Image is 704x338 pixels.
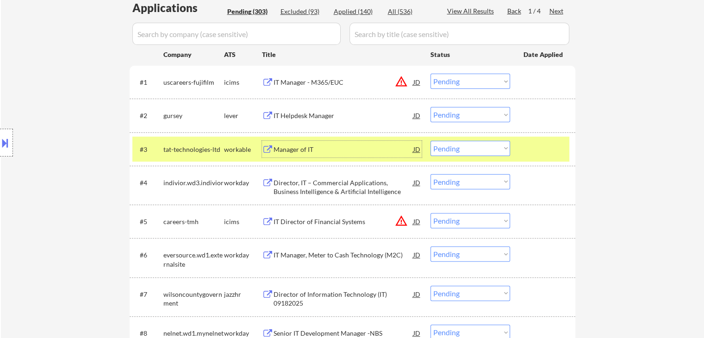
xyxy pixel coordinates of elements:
input: Search by company (case sensitive) [132,23,341,45]
div: #8 [140,329,156,338]
div: Date Applied [523,50,564,59]
div: Senior IT Development Manager -NBS [274,329,413,338]
div: indivior.wd3.indivior [163,178,224,188]
div: View All Results [447,6,497,16]
div: eversource.wd1.externalsite [163,250,224,269]
div: workday [224,329,262,338]
div: careers-tmh [163,217,224,226]
div: Director, IT – Commercial Applications, Business Intelligence & Artificial Intelligence [274,178,413,196]
div: JD [412,141,422,157]
button: warning_amber [395,75,408,88]
div: #7 [140,290,156,299]
div: wilsoncountygovernment [163,290,224,308]
div: Next [549,6,564,16]
div: jazzhr [224,290,262,299]
div: #6 [140,250,156,260]
div: nelnet.wd1.mynelnet [163,329,224,338]
div: Status [430,46,510,63]
div: Title [262,50,422,59]
div: Applied (140) [334,7,380,16]
div: Manager of IT [274,145,413,154]
div: ATS [224,50,262,59]
input: Search by title (case sensitive) [349,23,569,45]
div: Excluded (93) [280,7,327,16]
div: Back [507,6,522,16]
div: JD [412,246,422,263]
div: workday [224,250,262,260]
div: uscareers-fujifilm [163,78,224,87]
div: JD [412,107,422,124]
button: warning_amber [395,214,408,227]
div: JD [412,174,422,191]
div: Pending (303) [227,7,274,16]
div: workable [224,145,262,154]
div: icims [224,217,262,226]
div: JD [412,286,422,302]
div: Company [163,50,224,59]
div: lever [224,111,262,120]
div: tat-technologies-ltd [163,145,224,154]
div: IT Manager, Meter to Cash Technology (M2C) [274,250,413,260]
div: JD [412,213,422,230]
div: IT Manager - M365/EUC [274,78,413,87]
div: IT Helpdesk Manager [274,111,413,120]
div: gursey [163,111,224,120]
div: workday [224,178,262,188]
div: Director of Information Technology (IT) 09182025 [274,290,413,308]
div: Applications [132,2,224,13]
div: IT Director of Financial Systems [274,217,413,226]
div: icims [224,78,262,87]
div: 1 / 4 [528,6,549,16]
div: JD [412,74,422,90]
div: All (536) [388,7,434,16]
